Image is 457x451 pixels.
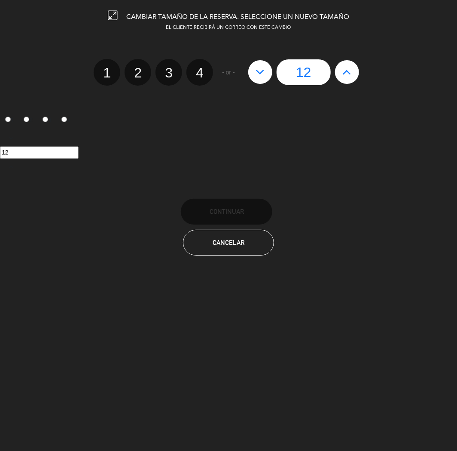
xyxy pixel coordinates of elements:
span: CAMBIAR TAMAÑO DE LA RESERVA. SELECCIONE UN NUEVO TAMAÑO [126,14,349,21]
span: - or - [222,68,235,77]
label: 1 [94,59,120,86]
input: 1 [5,117,11,122]
button: Continuar [181,199,272,225]
label: 3 [155,59,182,86]
input: 2 [24,117,29,122]
button: Cancelar [183,230,274,256]
label: 4 [186,59,213,86]
label: 3 [38,113,57,127]
label: 4 [56,113,75,127]
span: Cancelar [213,239,244,246]
span: EL CLIENTE RECIBIRÁ UN CORREO CON ESTE CAMBIO [166,25,291,30]
label: 2 [125,59,151,86]
input: 4 [61,117,67,122]
span: Continuar [210,208,244,215]
label: 2 [19,113,38,127]
input: 3 [43,117,48,122]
